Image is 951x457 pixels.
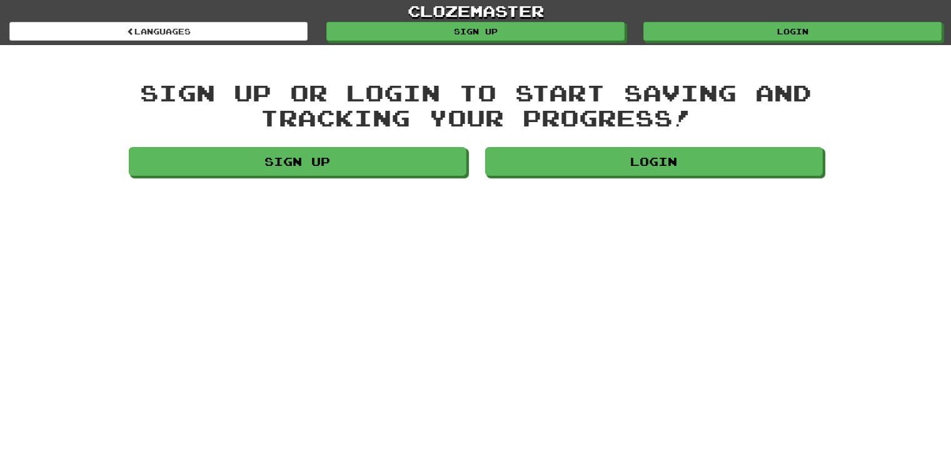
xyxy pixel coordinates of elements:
a: Languages [9,22,308,41]
a: Sign up [129,147,466,176]
a: Login [643,22,942,41]
a: Sign up [326,22,625,41]
div: Sign up or login to start saving and tracking your progress! [129,80,823,130]
a: Login [485,147,823,176]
